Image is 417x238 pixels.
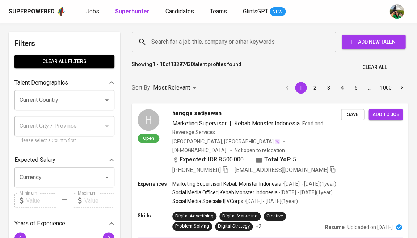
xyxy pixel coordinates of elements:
div: Talent Demographics [14,75,114,90]
h6: Filters [14,38,114,49]
div: Creative [266,213,283,220]
span: Candidates [165,8,194,15]
span: Food and Beverage Services [172,121,323,135]
p: Marketing Supervisor | Kebab Monster Indonesia [172,180,281,187]
p: Sort By [132,83,150,92]
div: [GEOGRAPHIC_DATA], [GEOGRAPHIC_DATA] [172,138,280,145]
p: Please select a Country first [20,137,109,144]
p: • [DATE] - [DATE] ( 1 year ) [243,198,298,205]
div: Digital Advertising [175,213,214,220]
b: Expected: [180,155,206,164]
span: hangga setiyawan [172,109,222,118]
div: Digital Marketing [222,213,258,220]
img: eva@glints.com [389,4,404,19]
p: Most Relevant [153,83,190,92]
input: Value [84,193,114,208]
b: 13397430 [170,61,194,67]
span: Open [140,135,157,141]
span: GlintsGPT [243,8,268,15]
a: Jobs [86,7,101,16]
button: Add to job [368,109,403,120]
button: Open [102,172,112,182]
div: Expected Salary [14,153,114,167]
span: [PHONE_NUMBER] [172,166,221,173]
div: Superpowered [9,8,55,16]
button: Go to page 2 [309,82,320,94]
p: Expected Salary [14,156,55,164]
p: Showing of talent profiles found [132,61,241,74]
b: Total YoE: [264,155,291,164]
span: Kebab Monster Indonesia [234,120,300,127]
span: Jobs [86,8,99,15]
button: page 1 [295,82,307,94]
div: … [364,84,375,91]
a: Teams [210,7,228,16]
span: 5 [293,155,296,164]
p: Talent Demographics [14,78,68,87]
span: Clear All [362,63,387,72]
span: [DEMOGRAPHIC_DATA] [172,147,227,154]
span: | [229,119,231,128]
div: Digital Strategy [218,223,250,230]
div: Years of Experience [14,216,114,231]
div: H [138,109,159,131]
a: GlintsGPT NEW [243,7,286,16]
p: +2 [256,223,261,230]
button: Open [102,95,112,105]
p: • [DATE] - [DATE] ( 1 year ) [278,189,332,196]
button: Go to page 1000 [378,82,393,94]
button: Clear All [359,61,389,74]
span: Marketing Supervisor [172,120,227,127]
p: Resume [325,224,344,231]
a: Superpoweredapp logo [9,6,66,17]
p: Skills [138,212,172,219]
button: Go to page 4 [336,82,348,94]
p: Not open to relocation [235,147,285,154]
a: Candidates [165,7,195,16]
span: NEW [270,8,286,16]
span: Clear All filters [20,57,109,66]
div: Problem Solving [175,223,209,230]
p: Experiences [138,180,172,187]
button: Go to next page [396,82,407,94]
p: • [DATE] - [DATE] ( 1 year ) [281,180,336,187]
b: Superhunter [115,8,149,15]
nav: pagination navigation [280,82,408,94]
button: Save [341,109,364,120]
div: Most Relevant [153,81,199,95]
p: Uploaded on [DATE] [347,224,392,231]
span: Save [345,111,361,119]
button: Go to page 3 [323,82,334,94]
span: Add to job [372,111,399,119]
span: Teams [210,8,227,15]
p: Years of Experience [14,219,65,228]
span: Add New Talent [347,38,400,47]
span: [EMAIL_ADDRESS][DOMAIN_NAME] [235,166,328,173]
input: Value [26,193,56,208]
b: 1 - 10 [152,61,165,67]
button: Add New Talent [342,35,405,49]
p: Social Media Officer | Kebab Monster Indonesia [172,189,278,196]
p: Social Media Specialist | VCorps [172,198,243,205]
div: IDR 8.500.000 [172,155,244,164]
button: Go to page 5 [350,82,362,94]
img: app logo [56,6,66,17]
button: Clear All filters [14,55,114,68]
img: magic_wand.svg [274,139,280,144]
a: Superhunter [115,7,151,16]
